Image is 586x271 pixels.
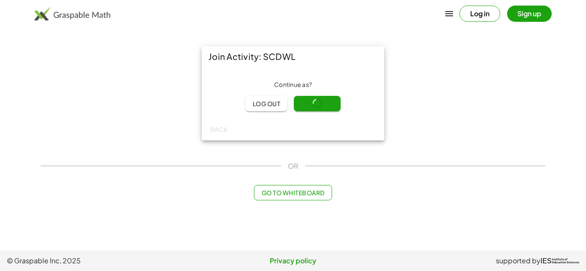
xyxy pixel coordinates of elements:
[541,256,579,266] a: IESInstitute ofEducation Sciences
[459,6,500,22] button: Log in
[552,258,579,264] span: Institute of Education Sciences
[198,256,389,266] a: Privacy policy
[254,185,332,200] button: Go to Whiteboard
[7,256,198,266] span: © Graspable Inc, 2025
[507,6,552,22] button: Sign up
[245,96,287,111] button: Log out
[288,161,298,171] span: OR
[202,46,384,67] div: Join Activity: SCDWL
[496,256,541,266] span: supported by
[208,80,378,89] div: Continue as ?
[252,100,280,107] span: Log out
[261,189,324,197] span: Go to Whiteboard
[541,257,552,265] span: IES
